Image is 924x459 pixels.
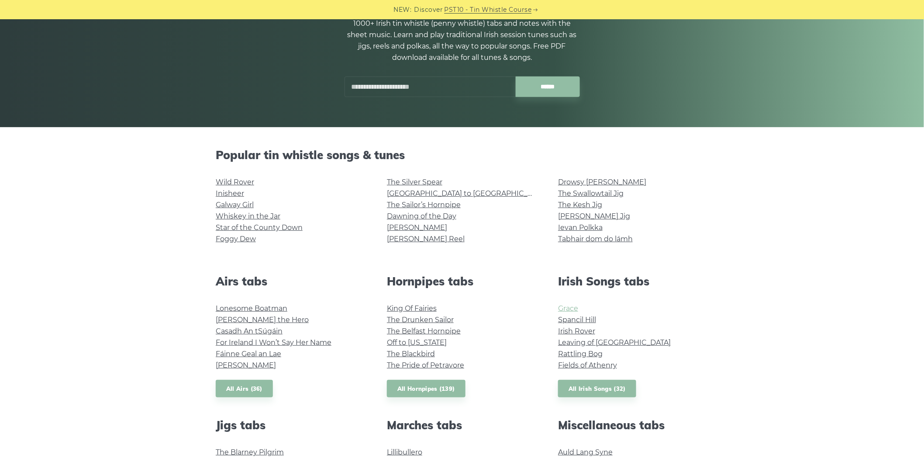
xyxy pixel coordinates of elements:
[558,448,613,456] a: Auld Lang Syne
[558,304,578,313] a: Grace
[387,212,456,220] a: Dawning of the Day
[387,448,422,456] a: Lillibullero
[558,327,595,335] a: Irish Rover
[216,448,284,456] a: The Blarney Pilgrim
[216,148,708,162] h2: Popular tin whistle songs & tunes
[387,223,447,232] a: [PERSON_NAME]
[558,189,624,198] a: The Swallowtail Jig
[216,275,366,288] h2: Airs tabs
[216,201,254,209] a: Galway Girl
[387,235,465,243] a: [PERSON_NAME] Reel
[387,201,461,209] a: The Sailor’s Hornpipe
[216,223,303,232] a: Star of the County Down
[558,316,596,324] a: Spancil Hill
[387,275,537,288] h2: Hornpipes tabs
[387,316,454,324] a: The Drunken Sailor
[387,338,447,347] a: Off to [US_STATE]
[216,361,276,369] a: [PERSON_NAME]
[344,18,580,63] p: 1000+ Irish tin whistle (penny whistle) tabs and notes with the sheet music. Learn and play tradi...
[558,178,646,186] a: Drowsy [PERSON_NAME]
[216,316,309,324] a: [PERSON_NAME] the Hero
[558,338,671,347] a: Leaving of [GEOGRAPHIC_DATA]
[216,418,366,432] h2: Jigs tabs
[216,304,287,313] a: Lonesome Boatman
[216,338,331,347] a: For Ireland I Won’t Say Her Name
[216,235,256,243] a: Foggy Dew
[558,201,602,209] a: The Kesh Jig
[558,350,603,358] a: Rattling Bog
[387,380,465,398] a: All Hornpipes (139)
[387,178,442,186] a: The Silver Spear
[387,304,437,313] a: King Of Fairies
[558,361,617,369] a: Fields of Athenry
[387,418,537,432] h2: Marches tabs
[387,189,548,198] a: [GEOGRAPHIC_DATA] to [GEOGRAPHIC_DATA]
[216,350,281,358] a: Fáinne Geal an Lae
[387,350,435,358] a: The Blackbird
[558,212,630,220] a: [PERSON_NAME] Jig
[216,327,283,335] a: Casadh An tSúgáin
[394,5,412,15] span: NEW:
[558,418,708,432] h2: Miscellaneous tabs
[445,5,532,15] a: PST10 - Tin Whistle Course
[558,275,708,288] h2: Irish Songs tabs
[216,178,254,186] a: Wild Rover
[216,380,273,398] a: All Airs (36)
[558,380,636,398] a: All Irish Songs (32)
[387,327,461,335] a: The Belfast Hornpipe
[558,223,603,232] a: Ievan Polkka
[414,5,443,15] span: Discover
[216,212,280,220] a: Whiskey in the Jar
[216,189,244,198] a: Inisheer
[558,235,633,243] a: Tabhair dom do lámh
[387,361,464,369] a: The Pride of Petravore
